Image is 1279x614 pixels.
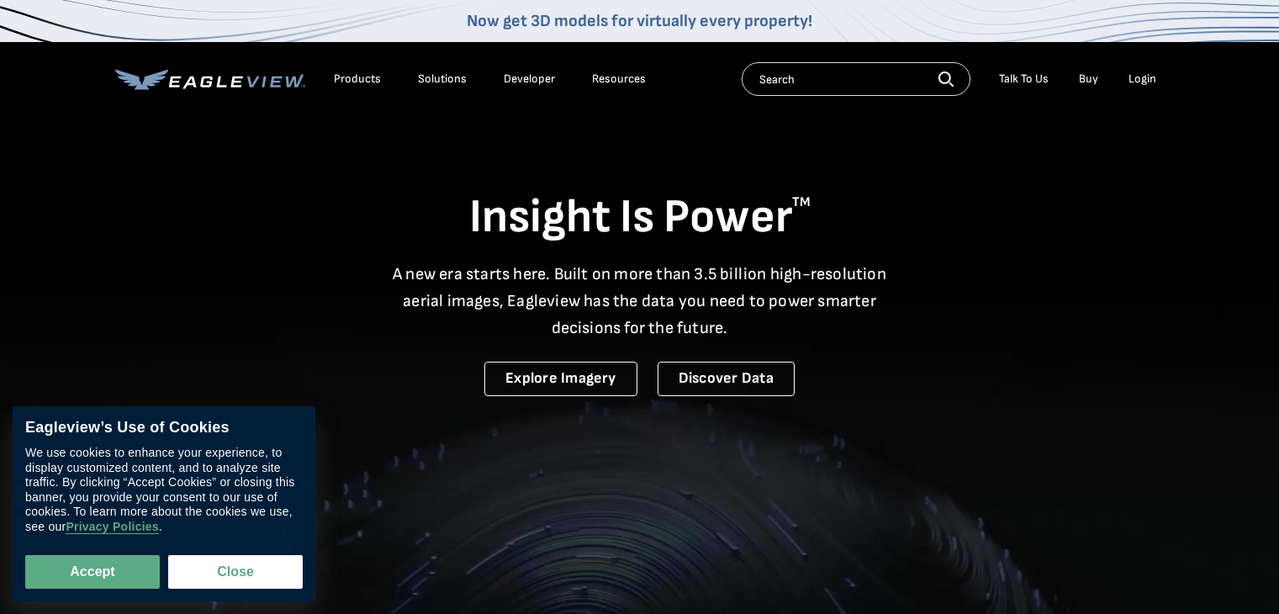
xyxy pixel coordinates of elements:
[25,419,303,437] div: Eagleview’s Use of Cookies
[592,71,646,87] div: Resources
[383,261,897,341] p: A new era starts here. Built on more than 3.5 billion high-resolution aerial images, Eagleview ha...
[168,555,303,589] button: Close
[115,188,1165,247] h1: Insight Is Power
[25,555,160,589] button: Accept
[1079,71,1098,87] a: Buy
[25,446,303,534] div: We use cookies to enhance your experience, to display customized content, and to analyze site tra...
[418,71,467,87] div: Solutions
[66,520,158,534] a: Privacy Policies
[999,71,1049,87] div: Talk To Us
[467,11,812,31] a: Now get 3D models for virtually every property!
[742,62,970,96] input: Search
[1128,71,1156,87] div: Login
[504,71,555,87] a: Developer
[484,362,637,396] a: Explore Imagery
[792,194,811,210] sup: TM
[334,71,381,87] div: Products
[658,362,795,396] a: Discover Data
